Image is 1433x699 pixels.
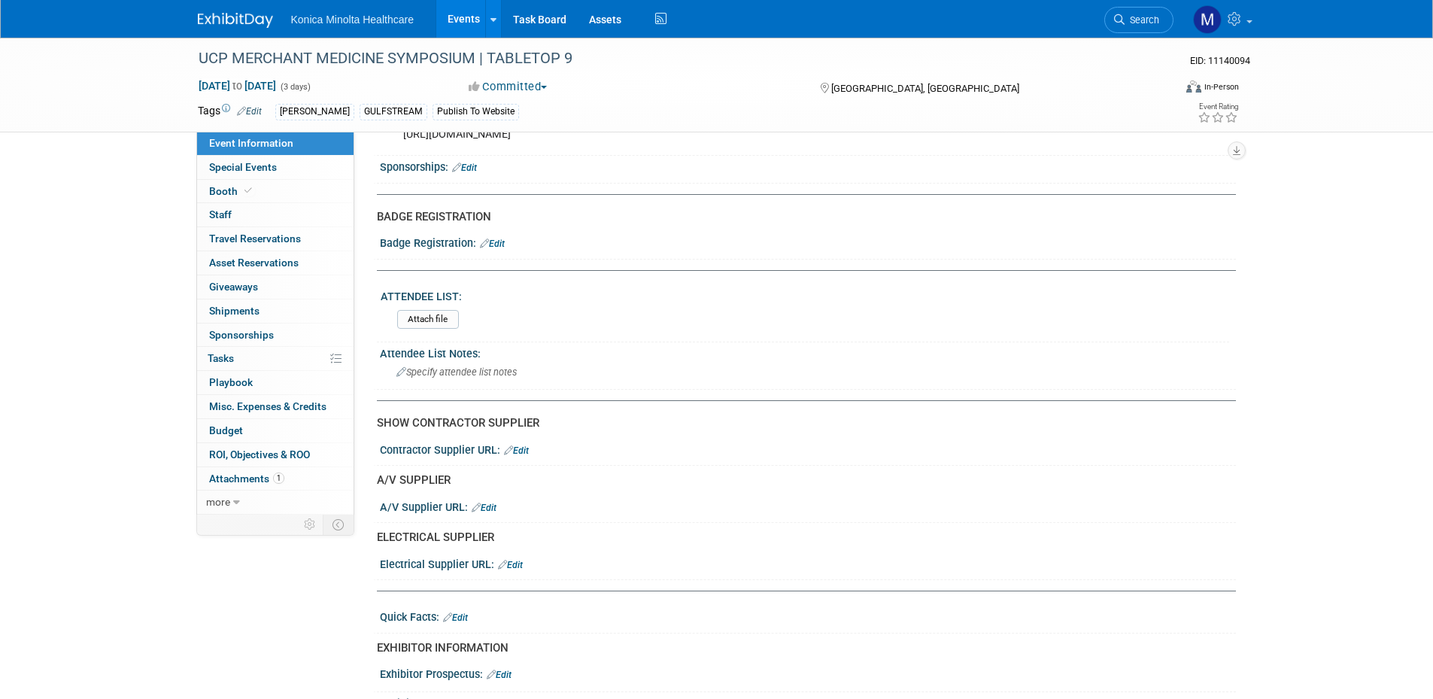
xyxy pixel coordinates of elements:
a: Edit [480,239,505,249]
a: Shipments [197,299,354,323]
span: Playbook [209,376,253,388]
a: Misc. Expenses & Credits [197,395,354,418]
a: Booth [197,180,354,203]
a: Edit [452,163,477,173]
span: (3 days) [279,82,311,92]
a: Edit [504,445,529,456]
div: Event Format [1085,78,1240,101]
a: Giveaways [197,275,354,299]
span: [DATE] [DATE] [198,79,277,93]
div: SHOW CONTRACTOR SUPPLIER [377,415,1225,431]
span: Misc. Expenses & Credits [209,400,326,412]
div: [URL][DOMAIN_NAME] [393,120,1070,150]
span: Attachments [209,473,284,485]
span: more [206,496,230,508]
div: EXHIBITOR INFORMATION [377,640,1225,656]
a: more [197,491,354,514]
div: ELECTRICAL SUPPLIER [377,530,1225,546]
span: Sponsorships [209,329,274,341]
td: Personalize Event Tab Strip [297,515,323,534]
div: ATTENDEE LIST: [381,285,1229,304]
div: Sponsorships: [380,156,1236,175]
span: Event Information [209,137,293,149]
span: 1 [273,473,284,484]
div: UCP MERCHANT MEDICINE SYMPOSIUM | TABLETOP 9 [193,45,1151,72]
button: Committed [463,79,553,95]
div: Electrical Supplier URL: [380,553,1236,573]
div: Contractor Supplier URL: [380,439,1236,458]
img: Format-Inperson.png [1186,81,1201,93]
span: ROI, Objectives & ROO [209,448,310,460]
div: Event Rating [1198,103,1238,111]
img: Michelle Howe [1193,5,1222,34]
span: Specify attendee list notes [396,366,517,378]
span: Budget [209,424,243,436]
td: Tags [198,103,262,120]
div: Publish To Website [433,104,519,120]
div: [PERSON_NAME] [275,104,354,120]
a: Event Information [197,132,354,155]
div: Quick Facts: [380,606,1236,625]
a: Edit [498,560,523,570]
span: Konica Minolta Healthcare [291,14,414,26]
span: Tasks [208,352,234,364]
img: ExhibitDay [198,13,273,28]
span: Shipments [209,305,260,317]
a: Playbook [197,371,354,394]
a: Edit [472,503,496,513]
a: Budget [197,419,354,442]
div: Exhibitor Prospectus: [380,663,1236,682]
span: [GEOGRAPHIC_DATA], [GEOGRAPHIC_DATA] [831,83,1019,94]
a: ROI, Objectives & ROO [197,443,354,467]
div: Attendee List Notes: [380,342,1236,361]
span: Asset Reservations [209,257,299,269]
div: A/V SUPPLIER [377,473,1225,488]
i: Booth reservation complete [244,187,252,195]
a: Sponsorships [197,324,354,347]
a: Edit [443,612,468,623]
a: Travel Reservations [197,227,354,251]
span: Search [1125,14,1159,26]
span: Travel Reservations [209,232,301,245]
a: Edit [487,670,512,680]
span: Special Events [209,161,277,173]
div: In-Person [1204,81,1239,93]
div: GULFSTREAM [360,104,427,120]
div: BADGE REGISTRATION [377,209,1225,225]
span: Staff [209,208,232,220]
span: to [230,80,244,92]
a: Staff [197,203,354,226]
a: Attachments1 [197,467,354,491]
span: Booth [209,185,255,197]
div: Badge Registration: [380,232,1236,251]
td: Toggle Event Tabs [323,515,354,534]
a: Search [1104,7,1173,33]
a: Tasks [197,347,354,370]
div: A/V Supplier URL: [380,496,1236,515]
a: Asset Reservations [197,251,354,275]
a: Edit [237,106,262,117]
a: Special Events [197,156,354,179]
span: Giveaways [209,281,258,293]
span: Event ID: 11140094 [1190,55,1250,66]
